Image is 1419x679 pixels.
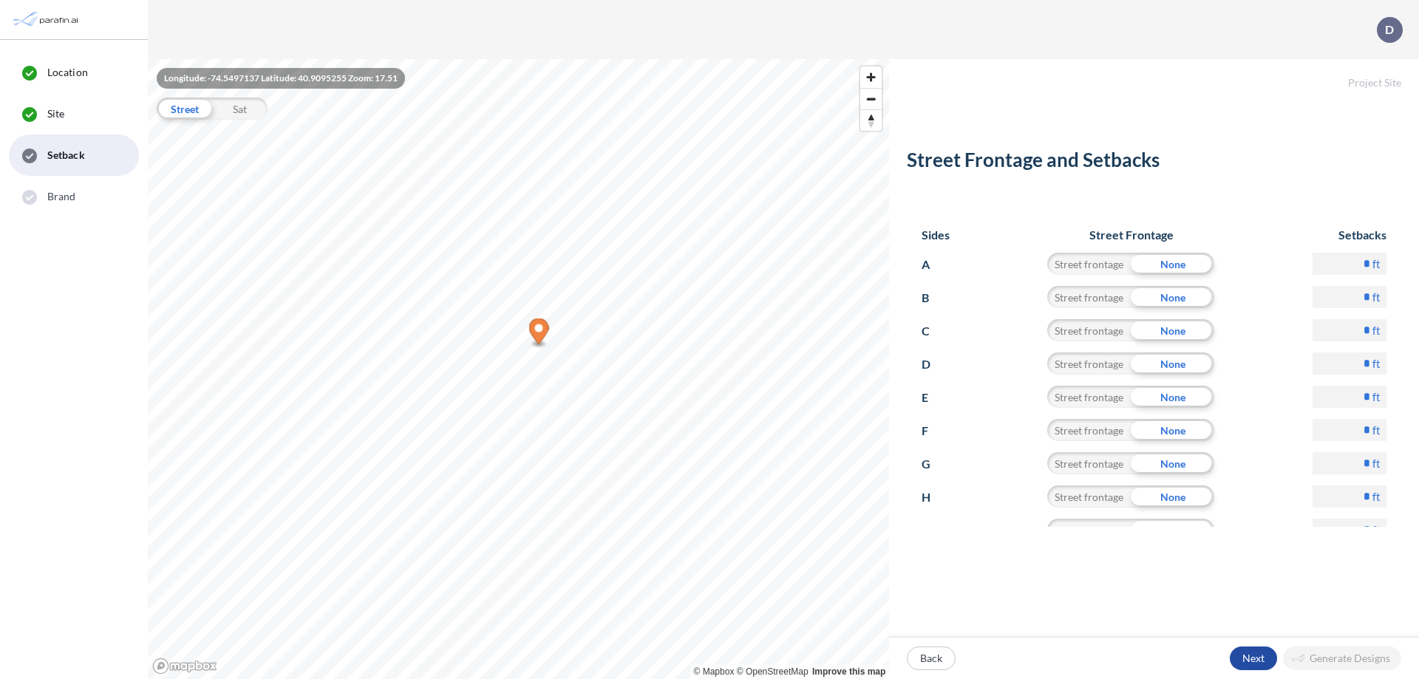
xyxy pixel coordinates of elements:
p: F [922,419,949,443]
p: E [922,386,949,409]
div: Street frontage [1047,485,1131,508]
p: D [922,352,949,376]
img: Parafin [11,6,83,33]
div: None [1131,352,1214,375]
p: C [922,319,949,343]
div: Longitude: -74.5497137 Latitude: 40.9095255 Zoom: 17.51 [157,68,405,89]
button: Reset bearing to north [860,109,882,131]
div: Sat [212,98,268,120]
button: Zoom in [860,66,882,88]
div: None [1131,286,1214,308]
span: Brand [47,189,76,204]
label: ft [1372,489,1381,504]
label: ft [1372,323,1381,338]
p: H [922,485,949,509]
button: Next [1230,646,1277,670]
label: ft [1372,256,1381,271]
label: ft [1372,290,1381,304]
div: Street frontage [1047,519,1131,541]
p: Next [1242,651,1265,666]
div: None [1131,519,1214,541]
div: Street frontage [1047,419,1131,441]
canvas: Map [148,59,889,679]
div: None [1131,319,1214,341]
div: Street frontage [1047,352,1131,375]
h2: Street Frontage and Setbacks [907,149,1401,177]
p: I [922,519,949,542]
label: ft [1372,456,1381,471]
div: None [1131,386,1214,408]
label: ft [1372,389,1381,404]
span: Reset bearing to north [860,110,882,131]
a: Mapbox homepage [152,658,217,675]
p: B [922,286,949,310]
div: Map marker [529,318,549,349]
div: None [1131,253,1214,275]
p: D [1385,23,1394,36]
div: Street frontage [1047,319,1131,341]
div: Street frontage [1047,286,1131,308]
p: A [922,253,949,276]
p: G [922,452,949,476]
button: Back [907,646,956,670]
div: None [1131,452,1214,474]
a: Mapbox [694,666,735,677]
h6: Street Frontage [1033,228,1229,242]
div: Street [157,98,212,120]
label: ft [1372,356,1381,371]
div: Street frontage [1047,386,1131,408]
a: OpenStreetMap [737,666,809,677]
span: Setback [47,148,85,163]
div: None [1131,485,1214,508]
label: ft [1372,423,1381,437]
button: Zoom out [860,88,882,109]
h6: Setbacks [1313,228,1386,242]
div: None [1131,419,1214,441]
div: Street frontage [1047,452,1131,474]
div: Street frontage [1047,253,1131,275]
span: Site [47,106,64,121]
h5: Project Site [889,59,1419,89]
p: Back [920,651,942,666]
label: ft [1372,522,1381,537]
span: Location [47,65,88,80]
h6: Sides [922,228,950,242]
span: Zoom out [860,89,882,109]
a: Improve this map [812,666,885,677]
